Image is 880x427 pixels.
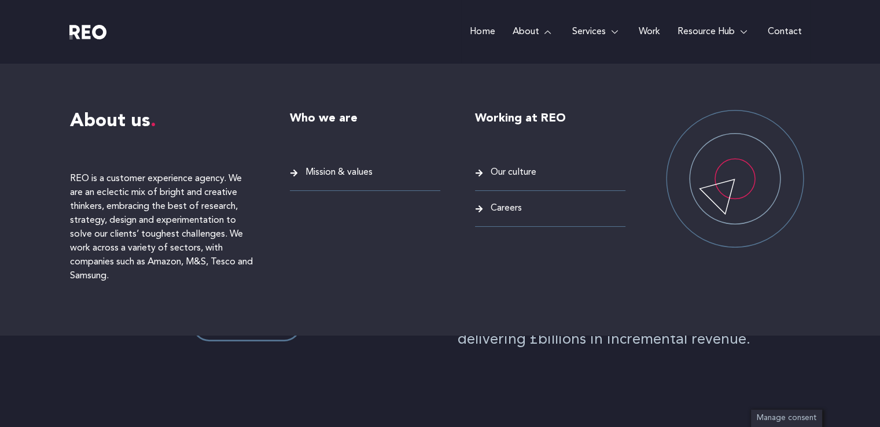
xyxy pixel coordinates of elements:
[70,172,255,283] p: REO is a customer experience agency. We are an eclectic mix of bright and creative thinkers, embr...
[475,165,625,181] a: Our culture
[290,165,440,181] a: Mission & values
[303,165,373,181] span: Mission & values
[70,112,156,131] span: About us
[475,110,625,127] h6: Working at REO
[488,201,522,216] span: Careers
[488,165,536,181] span: Our culture
[475,201,625,216] a: Careers
[290,110,440,127] h6: Who we are
[757,414,816,422] span: Manage consent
